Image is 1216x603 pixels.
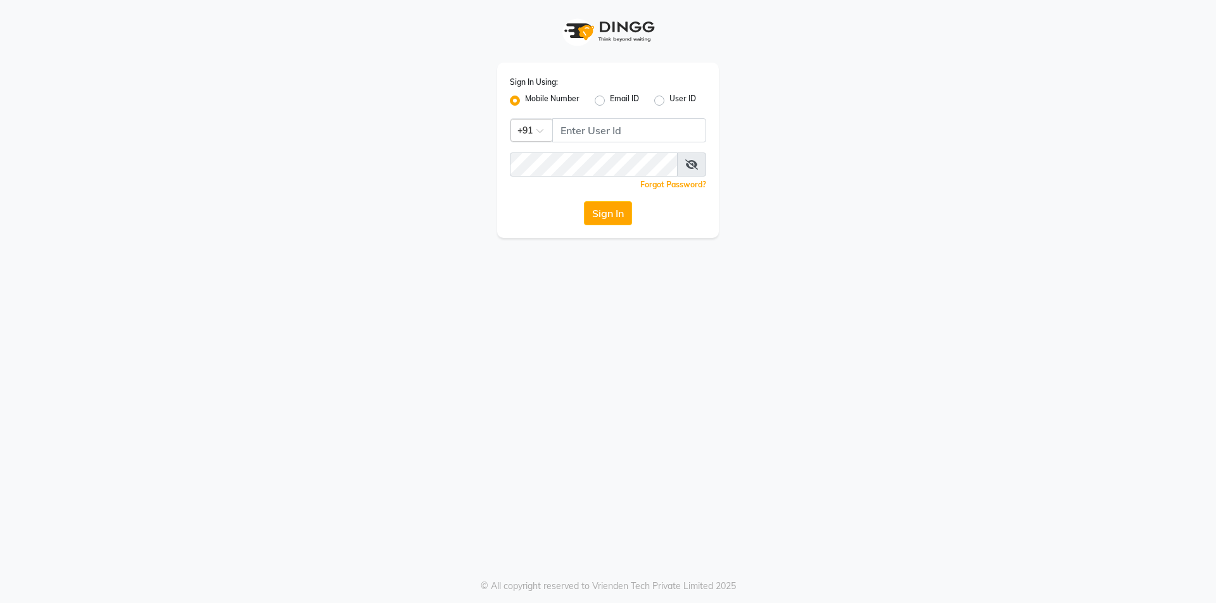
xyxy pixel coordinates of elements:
label: Sign In Using: [510,77,558,88]
input: Username [510,152,678,177]
button: Sign In [584,201,632,225]
label: Email ID [610,93,639,108]
img: logo1.svg [557,13,659,50]
input: Username [552,118,706,142]
label: Mobile Number [525,93,579,108]
a: Forgot Password? [640,180,706,189]
label: User ID [669,93,696,108]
